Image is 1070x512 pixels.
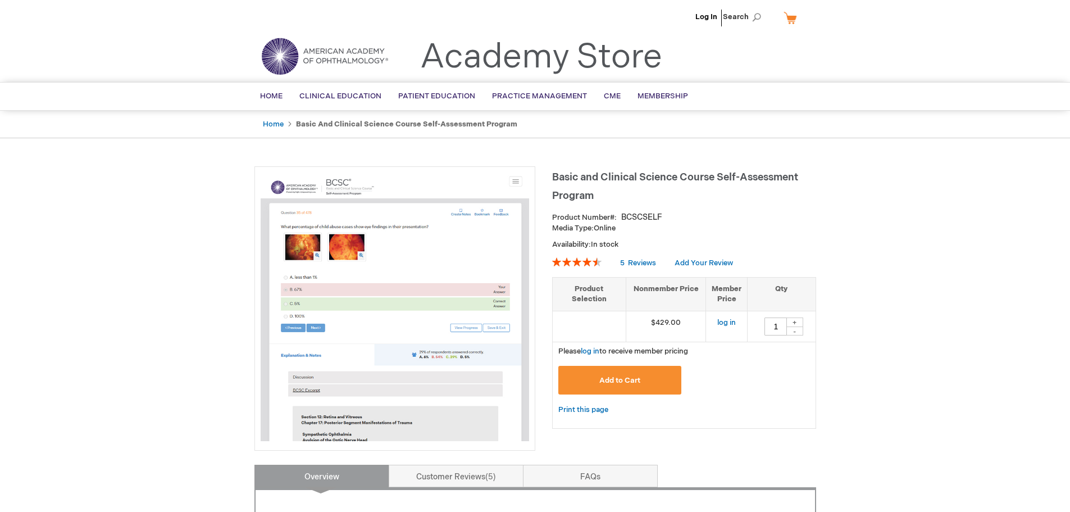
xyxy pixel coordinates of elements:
[695,12,717,21] a: Log In
[552,223,816,234] p: Online
[260,92,283,101] span: Home
[717,318,736,327] a: log in
[558,366,682,395] button: Add to Cart
[420,37,662,78] a: Academy Store
[552,213,617,222] strong: Product Number
[523,465,658,487] a: FAQs
[675,259,733,268] a: Add Your Review
[591,240,618,249] span: In stock
[620,259,625,268] span: 5
[621,212,662,223] div: BCSCSELF
[552,224,594,233] strong: Media Type:
[723,6,766,28] span: Search
[558,347,688,356] span: Please to receive member pricing
[626,311,706,342] td: $429.00
[398,92,475,101] span: Patient Education
[299,92,381,101] span: Clinical Education
[604,92,621,101] span: CME
[626,277,706,311] th: Nonmember Price
[552,257,602,266] div: 92%
[558,403,608,417] a: Print this page
[599,376,640,385] span: Add to Cart
[748,277,816,311] th: Qty
[296,120,517,129] strong: Basic and Clinical Science Course Self-Assessment Program
[552,171,798,202] span: Basic and Clinical Science Course Self-Assessment Program
[786,327,803,336] div: -
[581,347,599,356] a: log in
[263,120,284,129] a: Home
[764,318,787,336] input: Qty
[553,277,626,311] th: Product Selection
[492,92,587,101] span: Practice Management
[485,472,496,482] span: 5
[628,259,656,268] span: Reviews
[552,239,816,250] p: Availability:
[620,259,658,268] a: 5 Reviews
[261,173,529,441] img: Basic and Clinical Science Course Self-Assessment Program
[254,465,389,487] a: Overview
[638,92,688,101] span: Membership
[389,465,523,487] a: Customer Reviews5
[786,318,803,327] div: +
[706,277,748,311] th: Member Price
